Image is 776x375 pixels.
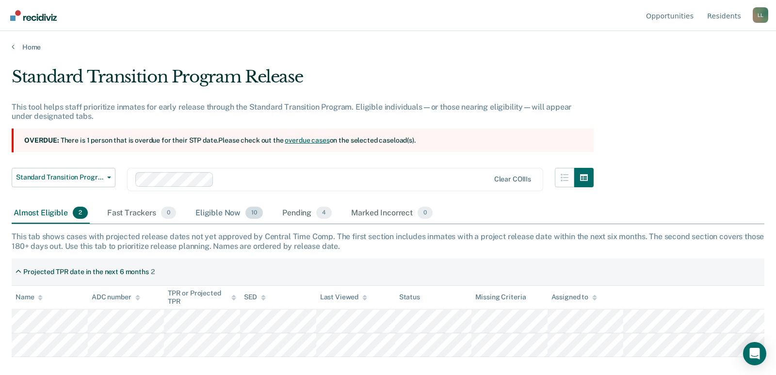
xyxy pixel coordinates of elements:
div: Status [399,293,420,301]
a: overdue cases [285,136,329,144]
button: Profile dropdown button [753,7,768,23]
span: 0 [418,207,433,219]
button: Standard Transition Program Release [12,168,115,187]
div: Projected TPR date in the next 6 months [23,268,149,276]
div: Almost Eligible2 [12,203,90,224]
div: Clear COIIIs [494,175,531,183]
div: L L [753,7,768,23]
span: 4 [316,207,332,219]
section: There is 1 person that is overdue for their STP date. Please check out the on the selected caselo... [12,129,594,152]
div: Fast Trackers0 [105,203,178,224]
div: This tab shows cases with projected release dates not yet approved by Central Time Comp. The firs... [12,232,764,250]
div: Name [16,293,43,301]
span: 2 [73,207,88,219]
img: Recidiviz [10,10,57,21]
div: SED [244,293,266,301]
div: Marked Incorrect0 [349,203,435,224]
div: Open Intercom Messenger [743,342,766,365]
div: Last Viewed [320,293,367,301]
div: Projected TPR date in the next 6 months2 [12,264,159,280]
div: This tool helps staff prioritize inmates for early release through the Standard Transition Progra... [12,102,594,121]
div: TPR or Projected TPR [168,289,236,306]
a: Home [12,43,764,51]
div: ADC number [92,293,140,301]
span: 0 [161,207,176,219]
div: Missing Criteria [475,293,526,301]
div: Standard Transition Program Release [12,67,594,95]
div: Eligible Now10 [194,203,265,224]
span: Standard Transition Program Release [16,173,103,181]
strong: Overdue: [24,136,59,144]
div: Pending4 [280,203,334,224]
div: Assigned to [551,293,597,301]
span: 10 [245,207,263,219]
div: 2 [151,268,155,276]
